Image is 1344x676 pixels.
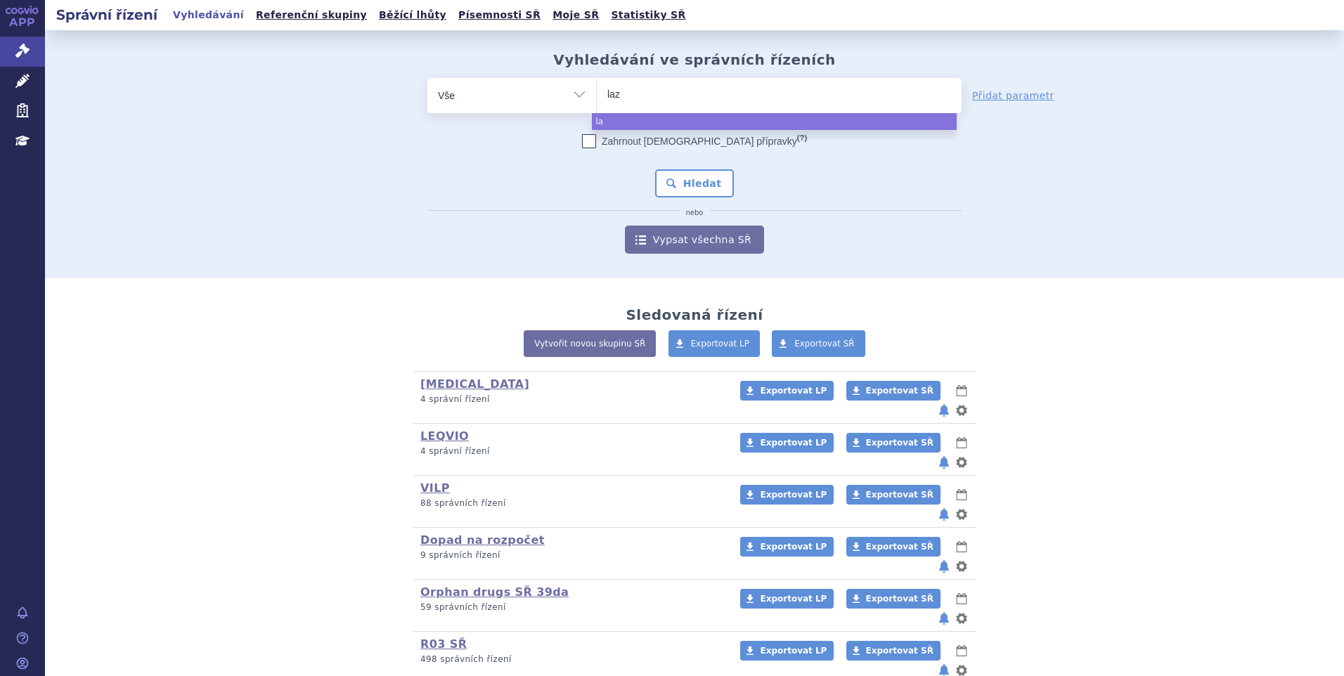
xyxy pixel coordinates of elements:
[955,590,969,607] button: lhůty
[846,381,941,401] a: Exportovat SŘ
[740,381,834,401] a: Exportovat LP
[420,533,545,547] a: Dopad na rozpočet
[760,490,827,500] span: Exportovat LP
[420,654,722,665] p: 498 správních řízení
[668,330,761,357] a: Exportovat LP
[937,402,951,419] button: notifikace
[846,485,941,505] a: Exportovat SŘ
[679,209,711,217] i: nebo
[420,481,450,495] a: VILP
[955,454,969,471] button: nastavení
[955,434,969,451] button: lhůty
[955,402,969,419] button: nastavení
[955,538,969,555] button: lhůty
[760,438,827,448] span: Exportovat LP
[760,646,827,656] span: Exportovat LP
[760,542,827,552] span: Exportovat LP
[582,134,807,148] label: Zahrnout [DEMOGRAPHIC_DATA] přípravky
[846,589,941,609] a: Exportovat SŘ
[955,506,969,523] button: nastavení
[45,5,169,25] h2: Správní řízení
[691,339,750,349] span: Exportovat LP
[420,602,722,613] p: 59 správních řízení
[955,610,969,627] button: nastavení
[524,330,656,357] a: Vytvořit novou skupinu SŘ
[866,386,933,396] span: Exportovat SŘ
[592,113,957,130] li: la
[760,386,827,396] span: Exportovat LP
[420,394,722,405] p: 4 správní řízení
[626,306,763,323] h2: Sledovaná řízení
[740,433,834,453] a: Exportovat LP
[866,438,933,448] span: Exportovat SŘ
[607,6,690,25] a: Statistiky SŘ
[937,506,951,523] button: notifikace
[866,594,933,604] span: Exportovat SŘ
[420,377,529,391] a: [MEDICAL_DATA]
[740,641,834,661] a: Exportovat LP
[655,169,735,197] button: Hledat
[375,6,451,25] a: Běžící lhůty
[866,542,933,552] span: Exportovat SŘ
[420,585,569,599] a: Orphan drugs SŘ 39da
[794,339,855,349] span: Exportovat SŘ
[553,51,836,68] h2: Vyhledávání ve správních řízeních
[252,6,371,25] a: Referenční skupiny
[955,382,969,399] button: lhůty
[846,641,941,661] a: Exportovat SŘ
[937,610,951,627] button: notifikace
[420,637,467,651] a: R03 SŘ
[937,454,951,471] button: notifikace
[740,537,834,557] a: Exportovat LP
[454,6,545,25] a: Písemnosti SŘ
[955,486,969,503] button: lhůty
[169,6,248,25] a: Vyhledávání
[866,490,933,500] span: Exportovat SŘ
[972,89,1054,103] a: Přidat parametr
[937,558,951,575] button: notifikace
[846,537,941,557] a: Exportovat SŘ
[740,589,834,609] a: Exportovat LP
[955,558,969,575] button: nastavení
[797,134,807,143] abbr: (?)
[420,446,722,457] p: 4 správní řízení
[740,485,834,505] a: Exportovat LP
[420,498,722,509] p: 88 správních řízení
[548,6,603,25] a: Moje SŘ
[955,642,969,659] button: lhůty
[846,433,941,453] a: Exportovat SŘ
[760,594,827,604] span: Exportovat LP
[420,550,722,561] p: 9 správních řízení
[625,226,764,254] a: Vypsat všechna SŘ
[866,646,933,656] span: Exportovat SŘ
[420,429,469,443] a: LEQVIO
[772,330,865,357] a: Exportovat SŘ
